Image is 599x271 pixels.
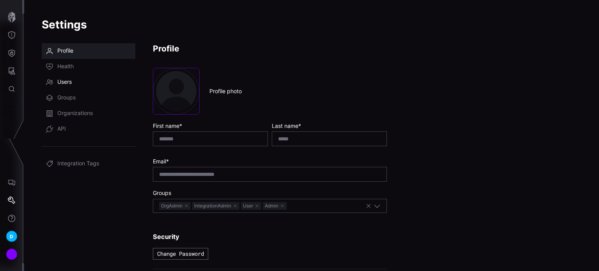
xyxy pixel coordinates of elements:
[192,202,239,210] span: IntegrationAdmin
[153,232,387,241] h3: Security
[263,202,287,210] span: Admin
[374,202,381,209] button: Toggle options menu
[153,190,387,197] label: Groups
[42,18,581,32] h1: Settings
[209,88,242,95] label: Profile photo
[42,90,135,106] a: Groups
[42,74,135,90] a: Users
[42,121,135,137] a: API
[57,63,74,71] span: Health
[365,202,372,209] button: Clear selection
[153,158,387,165] label: Email *
[57,160,99,168] span: Integration Tags
[10,232,13,241] span: D
[0,227,23,245] button: D
[153,122,268,129] label: First name *
[42,106,135,121] a: Organizations
[42,43,135,59] a: Profile
[57,110,93,117] span: Organizations
[159,202,191,210] span: OrgAdmin
[57,94,76,102] span: Groups
[241,202,261,210] span: User
[272,122,387,129] label: Last name *
[153,43,387,54] h2: Profile
[57,78,72,86] span: Users
[153,248,208,260] button: Change Password
[42,59,135,74] a: Health
[42,156,135,172] a: Integration Tags
[57,125,66,133] span: API
[57,47,73,55] span: Profile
